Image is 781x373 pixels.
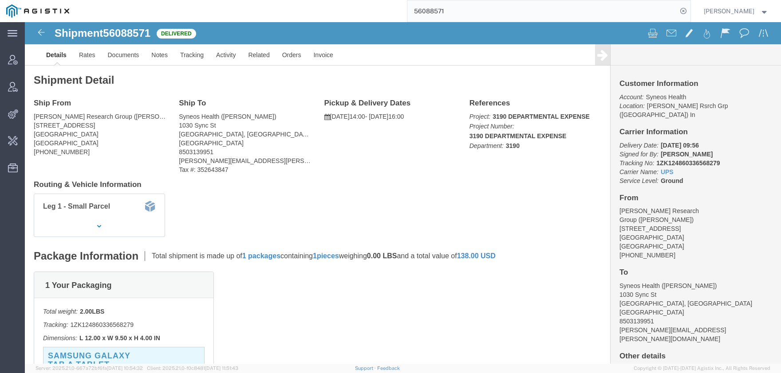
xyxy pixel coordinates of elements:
button: [PERSON_NAME] [703,6,769,16]
span: Server: 2025.21.0-667a72bf6fa [35,365,143,371]
input: Search for shipment number, reference number [407,0,677,22]
span: Carrie Virgilio [704,6,754,16]
span: [DATE] 10:54:32 [107,365,143,371]
span: Client: 2025.21.0-f0c8481 [147,365,238,371]
span: [DATE] 11:51:43 [205,365,238,371]
span: Copyright © [DATE]-[DATE] Agistix Inc., All Rights Reserved [634,365,770,372]
a: Support [355,365,377,371]
img: logo [6,4,69,18]
iframe: FS Legacy Container [25,22,781,364]
a: Feedback [377,365,400,371]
